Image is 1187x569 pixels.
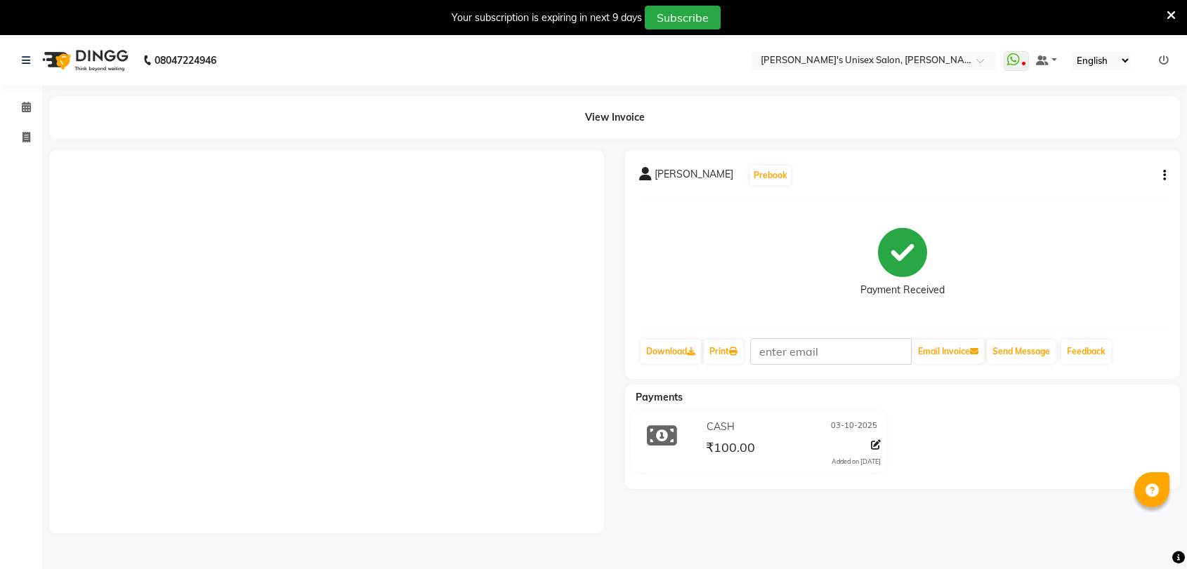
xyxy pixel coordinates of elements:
a: Feedback [1061,340,1111,363]
div: Added on [DATE] [832,457,881,467]
span: ₹100.00 [706,439,755,459]
span: [PERSON_NAME] [655,167,733,187]
a: Print [704,340,743,363]
span: 03-10-2025 [831,420,877,434]
button: Subscribe [645,6,721,29]
b: 08047224946 [155,41,216,80]
div: Your subscription is expiring in next 9 days [452,11,642,25]
img: logo [36,41,132,80]
div: View Invoice [49,96,1180,139]
a: Download [641,340,701,363]
iframe: chat widget [1128,513,1173,555]
span: CASH [707,420,735,434]
div: Payment Received [860,283,945,297]
button: Send Message [987,340,1056,363]
span: Payments [636,391,683,403]
button: Email Invoice [912,340,984,363]
button: Prebook [750,166,791,185]
input: enter email [750,338,912,365]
